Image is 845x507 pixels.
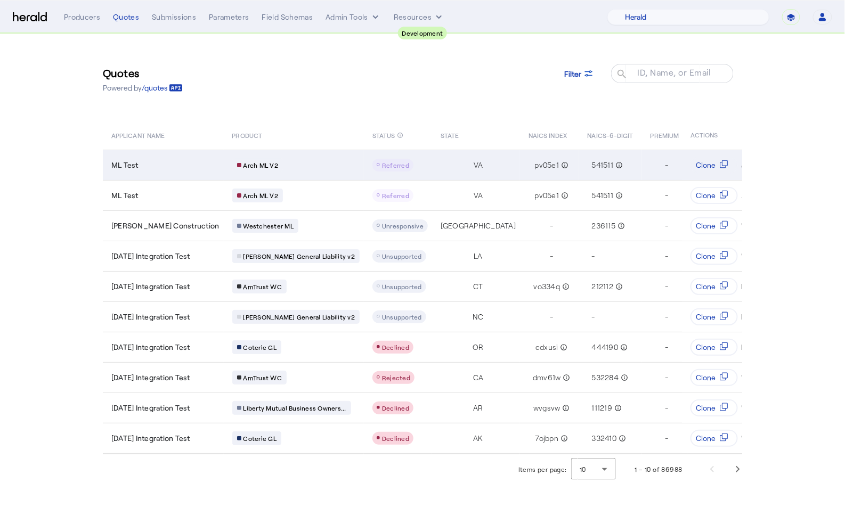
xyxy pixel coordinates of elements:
span: 532284 [592,372,619,383]
span: [PERSON_NAME] Construction [111,220,220,231]
button: Clone [690,369,738,386]
span: [PERSON_NAME] General Liability v2 [243,313,355,321]
button: internal dropdown menu [326,12,381,22]
div: 1 – 10 of 86988 [635,464,682,475]
span: VA [474,190,483,201]
button: Clone [690,187,738,204]
mat-icon: info_outline [613,190,623,201]
span: [DATE] Integration Test [111,403,190,413]
span: Referred [382,161,409,169]
span: - [665,160,669,170]
span: Declined [382,404,409,412]
span: Clone [696,190,716,201]
p: Powered by [103,83,183,93]
span: AR [473,403,483,413]
span: OR [473,342,484,353]
div: Items per page: [518,464,567,475]
span: 212112 [592,281,614,292]
span: Arch ML V2 [243,191,279,200]
span: Referred [382,192,409,199]
div: Development [398,27,448,39]
span: - [592,251,595,261]
span: PRODUCT [232,129,263,140]
span: APPLICANT NAME [111,129,165,140]
mat-icon: info_outline [616,433,626,444]
span: Rejected [382,374,410,381]
h3: Quotes [103,66,183,80]
span: [DATE] Integration Test [111,433,190,444]
span: Coterie GL [243,343,277,351]
button: Clone [690,399,738,416]
span: STATUS [372,129,395,140]
mat-icon: info_outline [618,342,628,353]
button: Clone [690,339,738,356]
button: Clone [690,248,738,265]
span: [DATE] Integration Test [111,342,190,353]
span: - [592,312,595,322]
button: Clone [690,217,738,234]
mat-icon: info_outline [558,342,568,353]
mat-label: ID, Name, or Email [638,68,711,78]
span: ML Test [111,190,139,201]
span: NAICS INDEX [529,129,567,140]
span: Coterie GL [243,434,277,443]
mat-icon: info_outline [397,129,404,141]
span: Filter [564,68,581,79]
span: 541511 [592,190,614,201]
span: 111219 [592,403,613,413]
span: - [665,190,669,201]
span: 7ojbpn [535,433,559,444]
mat-icon: info_outline [613,281,623,292]
div: Quotes [113,12,139,22]
mat-icon: info_outline [615,220,625,231]
button: Clone [690,278,738,295]
div: Field Schemas [262,12,313,22]
mat-icon: info_outline [619,372,628,383]
span: - [665,372,669,383]
a: /quotes [142,83,183,93]
span: - [665,220,669,231]
span: Unsupported [382,252,422,260]
mat-icon: info_outline [558,433,568,444]
span: cdxusi [535,342,558,353]
span: - [665,281,669,292]
mat-icon: info_outline [559,160,568,170]
div: Producers [64,12,100,22]
th: ACTIONS [682,120,743,150]
span: CT [473,281,483,292]
mat-icon: info_outline [612,403,622,413]
span: [GEOGRAPHIC_DATA] [441,220,516,231]
div: Parameters [209,12,249,22]
span: Clone [696,372,716,383]
span: [DATE] Integration Test [111,312,190,322]
mat-icon: search [611,68,629,81]
button: Clone [690,308,738,325]
mat-icon: info_outline [560,281,570,292]
mat-icon: info_outline [560,403,570,413]
img: Herald Logo [13,12,47,22]
span: Clone [696,433,716,444]
span: - [665,251,669,261]
span: Clone [696,281,716,292]
span: Unsupported [382,313,422,321]
mat-icon: info_outline [613,160,623,170]
span: vo334q [534,281,560,292]
span: 541511 [592,160,614,170]
span: Liberty Mutual Business Owners... [243,404,346,412]
span: - [665,342,669,353]
span: LA [474,251,483,261]
span: [DATE] Integration Test [111,251,190,261]
span: Clone [696,220,716,231]
span: [DATE] Integration Test [111,281,190,292]
span: Arch ML V2 [243,161,279,169]
span: Clone [696,251,716,261]
span: - [665,403,669,413]
span: AK [473,433,483,444]
button: Clone [690,430,738,447]
span: PREMIUM [651,129,679,140]
span: 10 [580,465,586,473]
span: ML Test [111,160,139,170]
span: Westchester ML [243,222,294,230]
span: - [550,220,553,231]
button: Next page [725,456,751,482]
